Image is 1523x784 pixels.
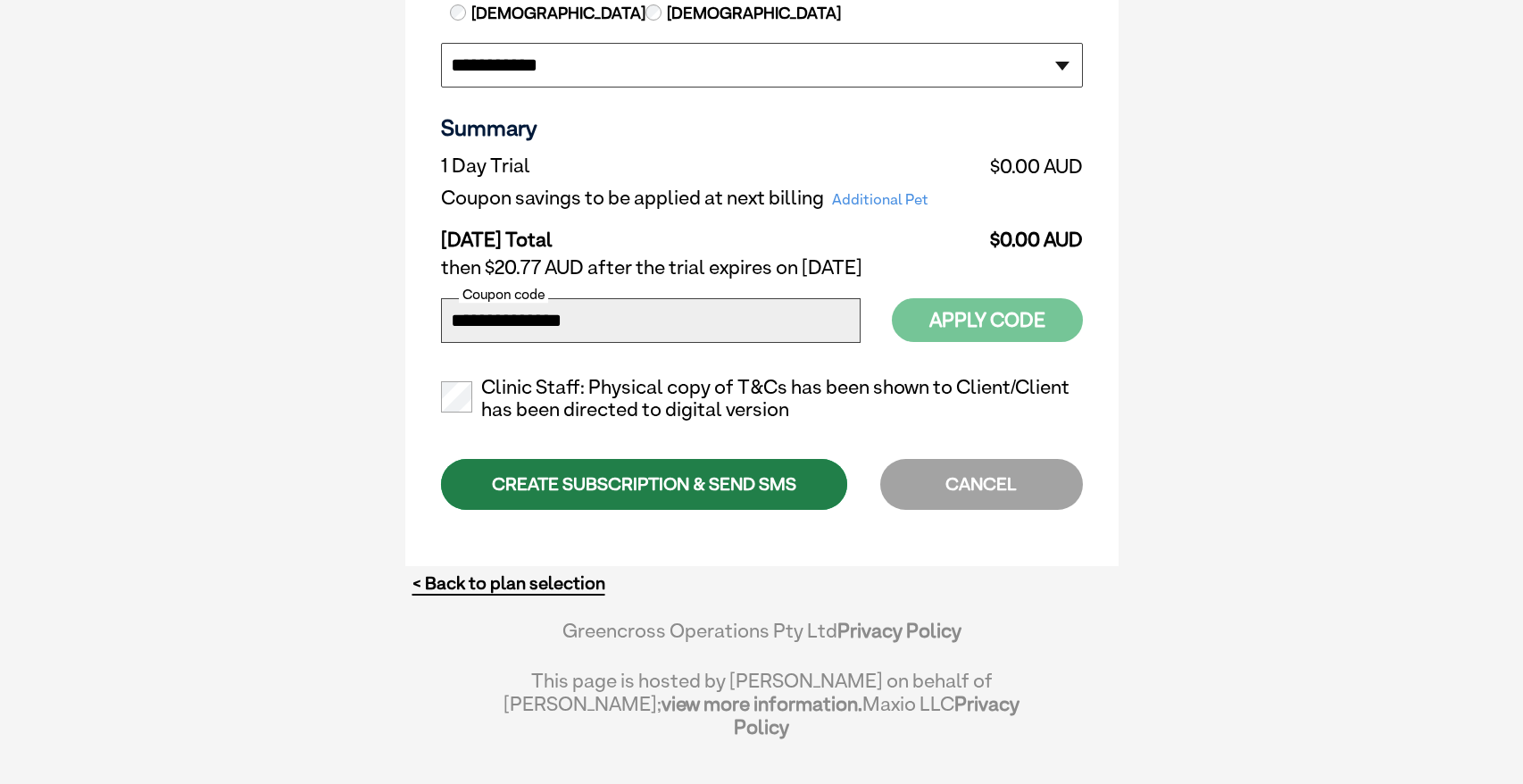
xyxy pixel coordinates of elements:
[412,572,605,595] a: < Back to plan selection
[978,214,1083,252] td: $0.00 AUD
[441,376,1083,422] label: Clinic Staff: Physical copy of T&Cs has been shown to Client/Client has been directed to digital ...
[978,150,1083,182] td: $0.00 AUD
[441,150,978,182] td: 1 Day Trial
[441,214,978,252] td: [DATE] Total
[504,660,1020,738] div: This page is hosted by [PERSON_NAME] on behalf of [PERSON_NAME]; Maxio LLC
[441,182,978,214] td: Coupon savings to be applied at next billing
[441,114,1083,141] h3: Summary
[441,459,847,510] div: CREATE SUBSCRIPTION & SEND SMS
[441,252,1083,284] td: then $20.77 AUD after the trial expires on [DATE]
[837,619,961,642] a: Privacy Policy
[734,692,1019,738] a: Privacy Policy
[441,381,472,413] input: Clinic Staff: Physical copy of T&Cs has been shown to Client/Client has been directed to digital ...
[459,287,548,303] label: Coupon code
[892,298,1083,342] button: Apply Code
[662,692,862,715] a: view more information.
[824,188,938,213] span: Additional Pet
[880,459,1083,510] div: CANCEL
[504,619,1020,660] div: Greencross Operations Pty Ltd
